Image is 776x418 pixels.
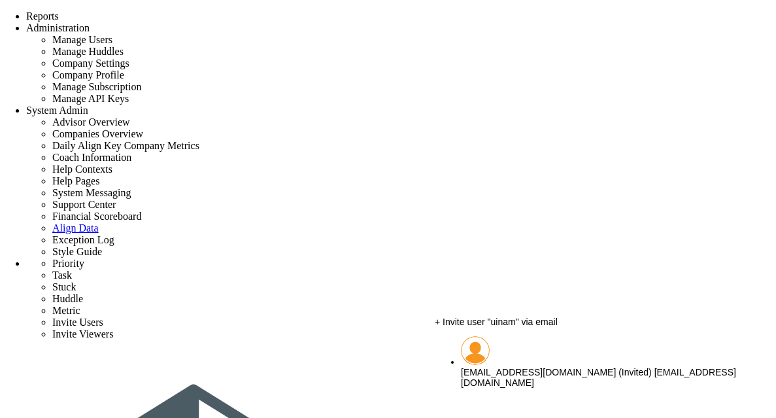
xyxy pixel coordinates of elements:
[461,336,490,365] img: uiname@gmail.com (Invited)
[52,152,131,163] span: Coach Information
[52,199,116,210] span: Support Center
[52,305,80,316] span: Metric
[52,116,130,128] span: Advisor Overview
[52,211,141,222] span: Financial Scoreboard
[52,187,131,198] span: System Messaging
[52,58,129,69] span: Company Settings
[52,46,124,57] span: Manage Huddles
[52,328,113,340] span: Invite Viewers
[52,234,114,245] span: Exception Log
[52,293,83,304] span: Huddle
[52,222,99,234] a: Align Data
[52,69,124,80] span: Company Profile
[26,10,59,22] span: Reports
[52,140,199,151] span: Daily Align Key Company Metrics
[26,22,90,33] span: Administration
[461,367,652,377] span: [EMAIL_ADDRESS][DOMAIN_NAME] (Invited)
[52,246,102,257] span: Style Guide
[52,128,143,139] span: Companies Overview
[52,317,103,328] span: Invite Users
[52,270,72,281] span: Task
[435,317,558,327] span: + Invite user "uinam" via email
[461,367,736,388] span: [EMAIL_ADDRESS][DOMAIN_NAME]
[52,281,76,292] span: Stuck
[52,258,84,269] span: Priority
[26,105,88,116] span: System Admin
[52,164,112,175] span: Help Contexts
[52,81,141,92] span: Manage Subscription
[52,34,112,45] span: Manage Users
[52,93,129,104] span: Manage API Keys
[52,175,99,186] span: Help Pages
